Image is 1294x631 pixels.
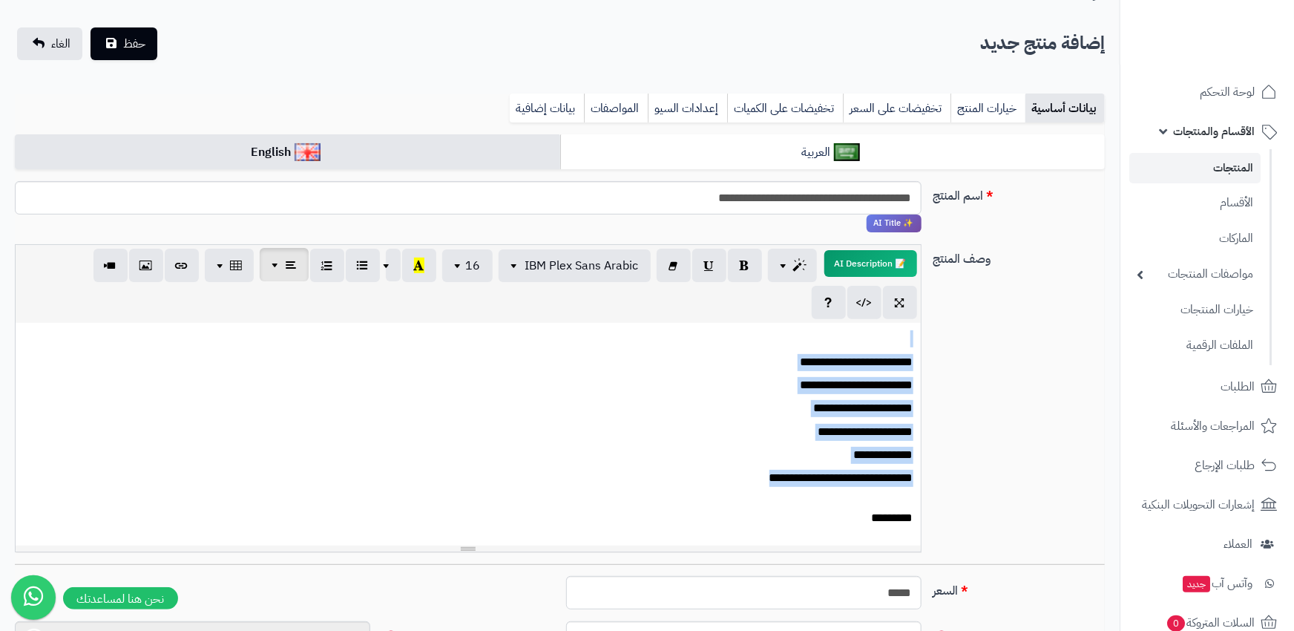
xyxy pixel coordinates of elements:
[1129,74,1285,110] a: لوحة التحكم
[1025,94,1105,123] a: بيانات أساسية
[950,94,1025,123] a: خيارات المنتج
[1129,294,1261,326] a: خيارات المنتجات
[1195,455,1255,476] span: طلبات الإرجاع
[980,28,1105,59] h2: إضافة منتج جديد
[1224,534,1252,555] span: العملاء
[927,181,1111,205] label: اسم المنتج
[525,257,639,275] span: IBM Plex Sans Arabic
[1129,526,1285,562] a: العملاء
[1129,258,1261,290] a: مواصفات المنتجات
[1129,330,1261,362] a: الملفات الرقمية
[15,134,560,171] a: English
[1142,494,1255,515] span: إشعارات التحويلات البنكية
[123,35,145,53] span: حفظ
[1129,153,1261,183] a: المنتجات
[1181,573,1252,594] span: وآتس آب
[499,249,651,282] button: IBM Plex Sans Arabic
[824,250,917,277] button: 📝 AI Description
[91,27,157,60] button: حفظ
[17,27,82,60] a: الغاء
[584,94,648,123] a: المواصفات
[867,215,922,232] span: انقر لاستخدام رفيقك الذكي
[1129,448,1285,483] a: طلبات الإرجاع
[1171,416,1255,437] span: المراجعات والأسئلة
[560,134,1106,171] a: العربية
[648,94,727,123] a: إعدادات السيو
[927,244,1111,268] label: وصف المنتج
[1200,82,1255,102] span: لوحة التحكم
[1129,408,1285,444] a: المراجعات والأسئلة
[295,143,321,161] img: English
[466,257,481,275] span: 16
[1129,566,1285,601] a: وآتس آبجديد
[1221,376,1255,397] span: الطلبات
[843,94,950,123] a: تخفيضات على السعر
[1129,487,1285,523] a: إشعارات التحويلات البنكية
[1129,223,1261,255] a: الماركات
[727,94,843,123] a: تخفيضات على الكميات
[1173,121,1255,142] span: الأقسام والمنتجات
[51,35,70,53] span: الغاء
[510,94,584,123] a: بيانات إضافية
[927,576,1111,600] label: السعر
[834,143,860,161] img: العربية
[1129,369,1285,405] a: الطلبات
[442,249,493,282] button: 16
[1183,576,1210,592] span: جديد
[1129,187,1261,219] a: الأقسام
